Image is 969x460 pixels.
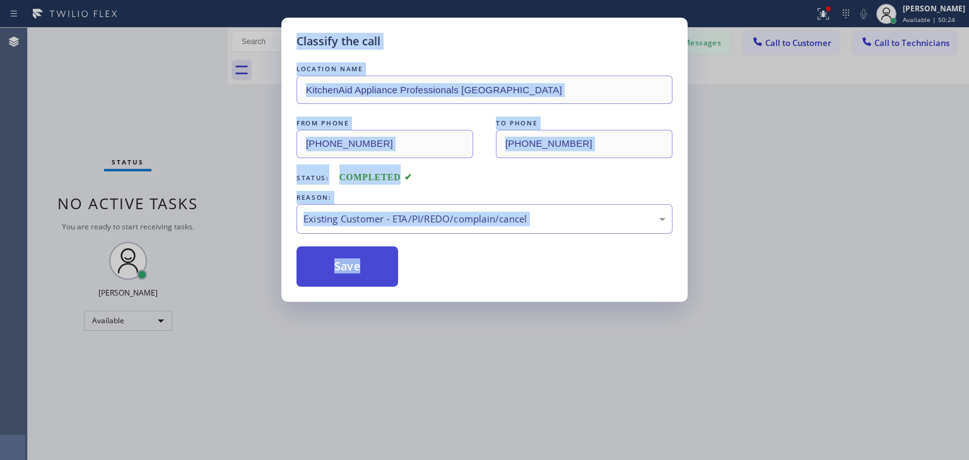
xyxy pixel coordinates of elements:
span: COMPLETED [339,173,413,182]
div: FROM PHONE [297,117,473,130]
input: From phone [297,130,473,158]
button: Save [297,246,398,287]
span: Status: [297,173,329,182]
div: REASON: [297,191,672,204]
div: Existing Customer - ETA/PI/REDO/complain/cancel [303,212,666,226]
h5: Classify the call [297,33,380,50]
input: To phone [496,130,672,158]
div: TO PHONE [496,117,672,130]
div: LOCATION NAME [297,62,672,76]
